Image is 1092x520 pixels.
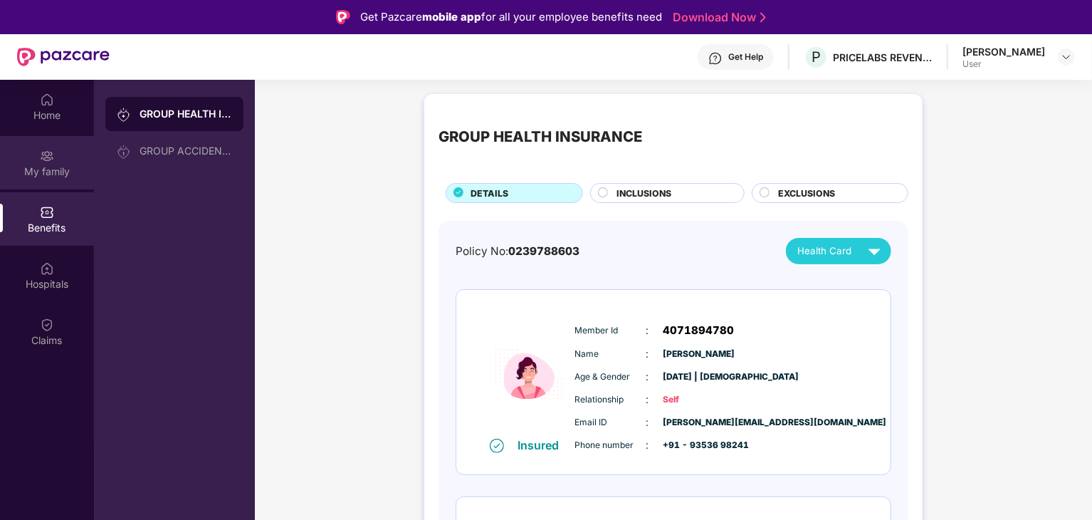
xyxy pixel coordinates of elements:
img: Stroke [760,10,766,25]
img: svg+xml;base64,PHN2ZyB3aWR0aD0iMjAiIGhlaWdodD0iMjAiIHZpZXdCb3g9IjAgMCAyMCAyMCIgZmlsbD0ibm9uZSIgeG... [117,145,131,159]
span: DETAILS [471,187,508,200]
img: svg+xml;base64,PHN2ZyBpZD0iQ2xhaW0iIHhtbG5zPSJodHRwOi8vd3d3LnczLm9yZy8yMDAwL3N2ZyIgd2lkdGg9IjIwIi... [40,318,54,332]
span: +91 - 93536 98241 [663,439,735,452]
span: Age & Gender [575,370,646,384]
div: User [962,58,1045,70]
span: 0239788603 [508,244,579,258]
span: Name [575,348,646,361]
img: svg+xml;base64,PHN2ZyBpZD0iSGVscC0zMngzMiIgeG1sbnM9Imh0dHA6Ly93d3cudzMub3JnLzIwMDAvc3ZnIiB3aWR0aD... [708,51,723,66]
img: icon [486,311,572,437]
span: [PERSON_NAME] [663,348,735,361]
div: Get Help [728,51,763,63]
img: svg+xml;base64,PHN2ZyB4bWxucz0iaHR0cDovL3d3dy53My5vcmcvMjAwMC9zdmciIHZpZXdCb3g9IjAgMCAyNCAyNCIgd2... [862,239,887,264]
span: : [646,415,649,430]
span: Member Id [575,324,646,338]
span: Phone number [575,439,646,452]
div: GROUP ACCIDENTAL INSURANCE [140,145,232,157]
span: : [646,369,649,385]
img: svg+xml;base64,PHN2ZyBpZD0iQmVuZWZpdHMiIHhtbG5zPSJodHRwOi8vd3d3LnczLm9yZy8yMDAwL3N2ZyIgd2lkdGg9Ij... [40,205,54,219]
img: svg+xml;base64,PHN2ZyB3aWR0aD0iMjAiIGhlaWdodD0iMjAiIHZpZXdCb3g9IjAgMCAyMCAyMCIgZmlsbD0ibm9uZSIgeG... [40,149,54,163]
span: Relationship [575,393,646,407]
span: P [812,48,821,66]
span: : [646,323,649,338]
button: Health Card [786,238,891,264]
span: Health Card [797,244,851,259]
img: svg+xml;base64,PHN2ZyB4bWxucz0iaHR0cDovL3d3dy53My5vcmcvMjAwMC9zdmciIHdpZHRoPSIxNiIgaGVpZ2h0PSIxNi... [490,439,504,453]
img: svg+xml;base64,PHN2ZyBpZD0iRHJvcGRvd24tMzJ4MzIiIHhtbG5zPSJodHRwOi8vd3d3LnczLm9yZy8yMDAwL3N2ZyIgd2... [1061,51,1072,63]
img: svg+xml;base64,PHN2ZyBpZD0iSG9tZSIgeG1sbnM9Imh0dHA6Ly93d3cudzMub3JnLzIwMDAvc3ZnIiB3aWR0aD0iMjAiIG... [40,93,54,107]
span: [PERSON_NAME][EMAIL_ADDRESS][DOMAIN_NAME] [663,416,735,430]
span: : [646,346,649,362]
div: PRICELABS REVENUE SOLUTIONS PRIVATE LIMITED [833,51,933,64]
a: Download Now [673,10,762,25]
img: New Pazcare Logo [17,48,110,66]
div: Insured [518,438,568,452]
span: Self [663,393,735,407]
span: : [646,437,649,453]
div: GROUP HEALTH INSURANCE [140,107,232,121]
img: svg+xml;base64,PHN2ZyBpZD0iSG9zcGl0YWxzIiB4bWxucz0iaHR0cDovL3d3dy53My5vcmcvMjAwMC9zdmciIHdpZHRoPS... [40,261,54,276]
span: EXCLUSIONS [778,187,835,200]
span: INCLUSIONS [616,187,671,200]
img: Logo [336,10,350,24]
div: [PERSON_NAME] [962,45,1045,58]
div: Get Pazcare for all your employee benefits need [360,9,662,26]
span: : [646,392,649,407]
img: svg+xml;base64,PHN2ZyB3aWR0aD0iMjAiIGhlaWdodD0iMjAiIHZpZXdCb3g9IjAgMCAyMCAyMCIgZmlsbD0ibm9uZSIgeG... [117,108,131,122]
span: 4071894780 [663,322,735,339]
div: GROUP HEALTH INSURANCE [439,125,642,148]
span: [DATE] | [DEMOGRAPHIC_DATA] [663,370,735,384]
div: Policy No: [456,243,579,260]
span: Email ID [575,416,646,430]
strong: mobile app [422,10,481,24]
